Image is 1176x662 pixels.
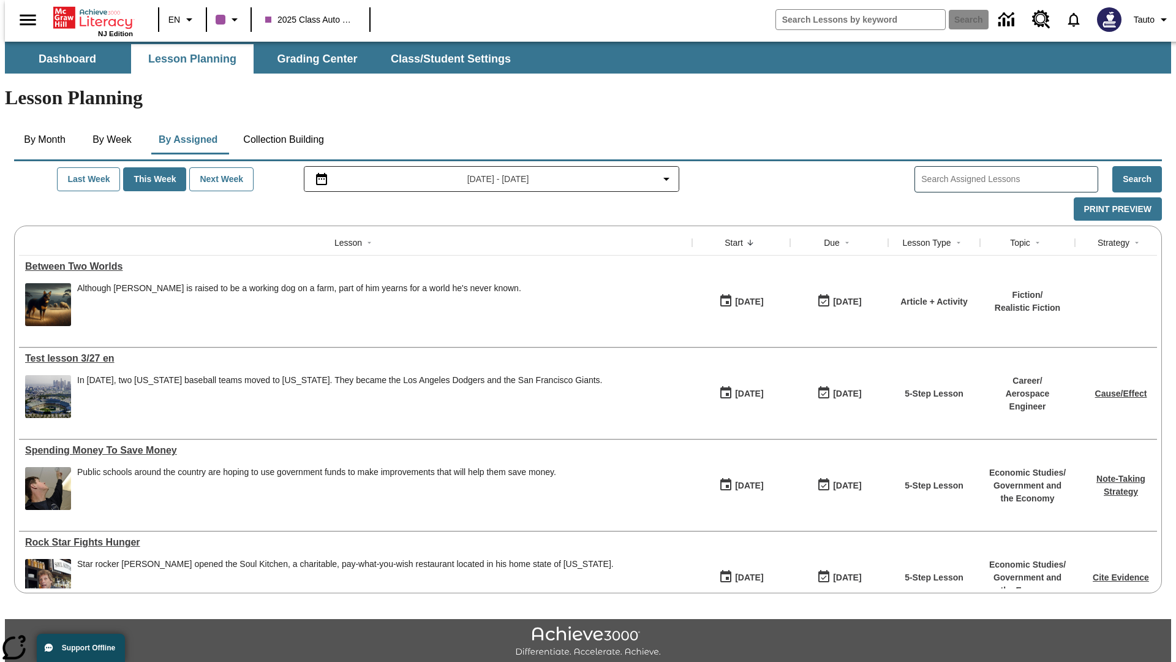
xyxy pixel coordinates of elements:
[77,467,556,510] div: Public schools around the country are hoping to use government funds to make improvements that wi...
[813,290,865,313] button: 10/15/25: Last day the lesson can be accessed
[995,289,1060,302] p: Fiction /
[986,558,1069,571] p: Economic Studies /
[833,478,861,493] div: [DATE]
[277,52,357,66] span: Grading Center
[309,172,674,186] button: Select the date range menu item
[77,559,614,602] div: Star rocker Jon Bon Jovi opened the Soul Kitchen, a charitable, pay-what-you-wish restaurant loca...
[824,237,840,249] div: Due
[256,44,379,74] button: Grading Center
[1096,474,1145,496] a: Note-Taking Strategy
[149,125,227,154] button: By Assigned
[39,52,96,66] span: Dashboard
[25,537,686,548] div: Rock Star Fights Hunger
[265,13,356,26] span: 2025 Class Auto Grade 13
[5,44,522,74] div: SubNavbar
[1093,573,1149,582] a: Cite Evidence
[25,559,71,602] img: A man in a restaurant with jars and dishes in the background and a sign that says Soul Kitchen. R...
[77,559,614,569] div: Star rocker [PERSON_NAME] opened the Soul Kitchen, a charitable, pay-what-you-wish restaurant loc...
[715,474,767,497] button: 10/15/25: First time the lesson was available
[25,537,686,548] a: Rock Star Fights Hunger , Lessons
[123,167,186,191] button: This Week
[381,44,521,74] button: Class/Student Settings
[148,52,236,66] span: Lesson Planning
[1129,235,1144,250] button: Sort
[53,4,133,37] div: Home
[1030,235,1045,250] button: Sort
[10,2,46,38] button: Open side menu
[77,375,603,386] div: In [DATE], two [US_STATE] baseball teams moved to [US_STATE]. They became the Los Angeles Dodgers...
[986,466,1069,479] p: Economic Studies /
[905,571,963,584] p: 5-Step Lesson
[813,474,865,497] button: 10/16/25: Last day the lesson can be accessed
[833,386,861,401] div: [DATE]
[840,235,854,250] button: Sort
[25,467,71,510] img: A man adjusting a device on a ceiling. The American Recovery and Reinvestment Act of 2009 provide...
[743,235,758,250] button: Sort
[986,479,1069,505] p: Government and the Economy
[902,237,951,249] div: Lesson Type
[1058,4,1090,36] a: Notifications
[62,644,115,652] span: Support Offline
[77,283,521,294] div: Although [PERSON_NAME] is raised to be a working dog on a farm, part of him yearns for a world he...
[725,237,743,249] div: Start
[659,172,674,186] svg: Collapse Date Range Filter
[1010,237,1030,249] div: Topic
[951,235,966,250] button: Sort
[1095,389,1147,398] a: Cause/Effect
[986,571,1069,597] p: Government and the Economy
[905,387,963,400] p: 5-Step Lesson
[25,261,686,272] div: Between Two Worlds
[905,479,963,492] p: 5-Step Lesson
[1098,237,1129,249] div: Strategy
[735,294,763,310] div: [DATE]
[986,375,1069,387] p: Career /
[735,478,763,493] div: [DATE]
[25,353,686,364] a: Test lesson 3/27 en, Lessons
[986,387,1069,413] p: Aerospace Engineer
[81,125,143,154] button: By Week
[391,52,511,66] span: Class/Student Settings
[77,375,603,418] div: In 1958, two New York baseball teams moved to California. They became the Los Angeles Dodgers and...
[467,173,529,186] span: [DATE] - [DATE]
[833,570,861,585] div: [DATE]
[77,283,521,326] div: Although Chip is raised to be a working dog on a farm, part of him yearns for a world he's never ...
[14,125,75,154] button: By Month
[189,167,254,191] button: Next Week
[1090,4,1129,36] button: Select a new avatar
[776,10,945,29] input: search field
[37,634,125,662] button: Support Offline
[900,295,968,308] p: Article + Activity
[715,290,767,313] button: 10/15/25: First time the lesson was available
[921,170,1098,188] input: Search Assigned Lessons
[813,566,865,589] button: 10/14/25: Last day the lesson can be accessed
[211,9,247,31] button: Class color is purple. Change class color
[5,42,1171,74] div: SubNavbar
[1129,9,1176,31] button: Profile/Settings
[168,13,180,26] span: EN
[735,570,763,585] div: [DATE]
[25,445,686,456] div: Spending Money To Save Money
[163,9,202,31] button: Language: EN, Select a language
[233,125,334,154] button: Collection Building
[77,467,556,477] div: Public schools around the country are hoping to use government funds to make improvements that wi...
[995,302,1060,314] p: Realistic Fiction
[991,3,1025,37] a: Data Center
[5,86,1171,109] h1: Lesson Planning
[98,30,133,37] span: NJ Edition
[131,44,254,74] button: Lesson Planning
[25,283,71,326] img: A dog with dark fur and light tan markings looks off into the distance while sheep graze in the b...
[833,294,861,310] div: [DATE]
[735,386,763,401] div: [DATE]
[1025,3,1058,36] a: Resource Center, Will open in new tab
[25,353,686,364] div: Test lesson 3/27 en
[813,382,865,405] button: 10/15/25: Last day the lesson can be accessed
[334,237,362,249] div: Lesson
[6,44,129,74] button: Dashboard
[515,626,661,658] img: Achieve3000 Differentiate Accelerate Achieve
[1097,7,1121,32] img: Avatar
[57,167,120,191] button: Last Week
